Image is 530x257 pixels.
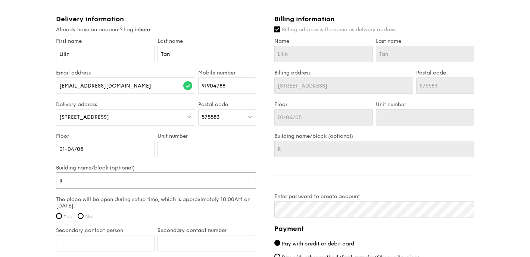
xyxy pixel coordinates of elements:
[158,227,256,234] label: Secondary contact number
[56,165,256,171] label: Building name/block (optional)
[78,213,84,219] input: No
[274,26,280,32] input: Billing address is the same as delivery address
[56,70,195,76] label: Email address
[158,38,256,44] label: Last name
[274,240,280,246] input: Pay with credit or debit card
[56,196,256,209] label: The place will be open during setup time, which is approximately 10:00AM on [DATE].
[274,101,373,108] label: Floor
[282,26,396,33] span: Billing address is the same as delivery address
[274,223,474,234] h4: Payment
[202,114,219,120] span: 575583
[187,114,192,120] img: icon-dropdown.fa26e9f9.svg
[274,133,474,139] label: Building name/block (optional)
[56,133,155,139] label: Floor
[274,193,474,200] label: Enter password to create account
[183,81,192,90] img: icon-success.f839ccf9.svg
[59,114,109,120] span: [STREET_ADDRESS]
[56,26,256,34] div: Already have an account? Log in .
[376,101,474,108] label: Unit number
[274,70,413,76] label: Billing address
[56,227,155,234] label: Secondary contact person
[63,213,72,220] span: Yes
[416,70,474,76] label: Postal code
[282,241,354,247] span: Pay with credit or debit card
[56,101,195,108] label: Delivery address
[198,101,256,108] label: Postal code
[247,114,253,120] img: icon-dropdown.fa26e9f9.svg
[56,38,155,44] label: First name
[139,26,150,33] a: here
[85,213,93,220] span: No
[158,133,256,139] label: Unit number
[376,38,474,44] label: Last name
[274,15,334,23] span: Billing information
[56,213,62,219] input: Yes
[198,70,256,76] label: Mobile number
[56,15,124,23] span: Delivery information
[274,38,373,44] label: Name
